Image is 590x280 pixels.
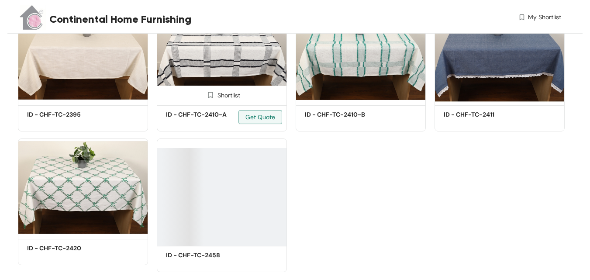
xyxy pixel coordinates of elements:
[18,3,46,32] img: Buyer Portal
[27,244,101,253] h5: ID - CHF-TC-2420
[166,110,240,119] h5: ID - CHF-TC-2410-A
[444,110,518,119] h5: ID - CHF-TC-2411
[238,110,282,124] button: Get Quote
[204,90,240,99] div: Shortlist
[528,13,561,22] span: My Shortlist
[49,11,191,27] span: Continental Home Furnishing
[27,110,101,119] h5: ID - CHF-TC-2395
[18,4,148,103] img: a95daef0-8c12-4c91-96f9-f74467a39a51
[206,91,214,99] img: Shortlist
[518,13,526,22] img: wishlist
[305,110,379,119] h5: ID - CHF-TC-2410-B
[296,4,426,103] img: 0d3f4fef-f5bb-4f66-b8db-3ba27433d01a
[18,138,148,237] img: b7124998-4497-418d-a89f-2befd320ed4b
[435,4,565,103] img: 7b06eace-213b-4836-a9b5-01569a32b614
[157,4,287,103] img: 3cbc9c17-167e-4880-ad1a-f0f7266ed6f3
[166,251,240,260] h5: ID - CHF-TC-2458
[245,112,275,122] span: Get Quote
